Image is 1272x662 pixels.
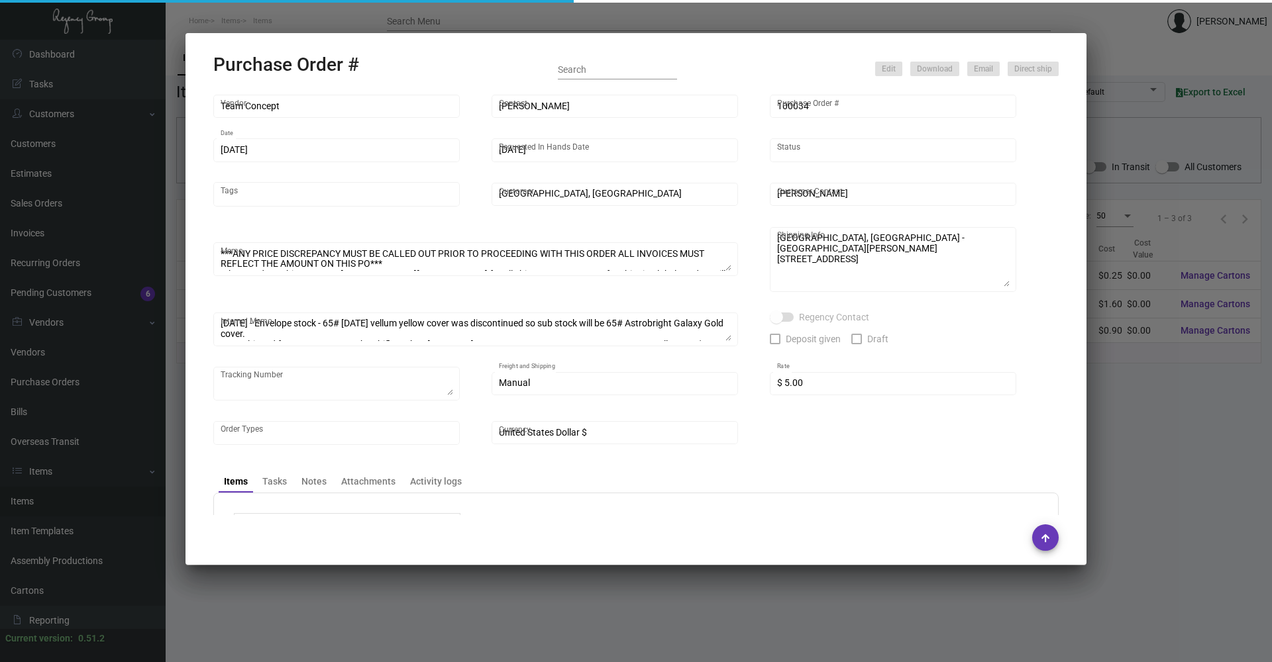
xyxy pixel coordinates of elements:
button: Download [910,62,959,76]
h3: Items (0) [972,513,1038,532]
span: Email [974,64,993,75]
span: Download [917,64,953,75]
button: Edit [875,62,902,76]
div: Current version: [5,632,73,645]
div: 0.51.2 [78,632,105,645]
h2: Purchase Order # [213,54,359,76]
span: Draft [867,331,888,347]
span: Direct ship [1014,64,1052,75]
span: Regency Contact [799,309,869,325]
div: Tasks [262,475,287,489]
div: Activity logs [410,475,462,489]
span: Deposit given [786,331,841,347]
span: Manual [499,377,530,388]
button: Email [967,62,1000,76]
button: Direct ship [1008,62,1059,76]
div: Notes [301,475,327,489]
div: Attachments [341,475,396,489]
span: Edit [882,64,896,75]
div: Items [224,475,248,489]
